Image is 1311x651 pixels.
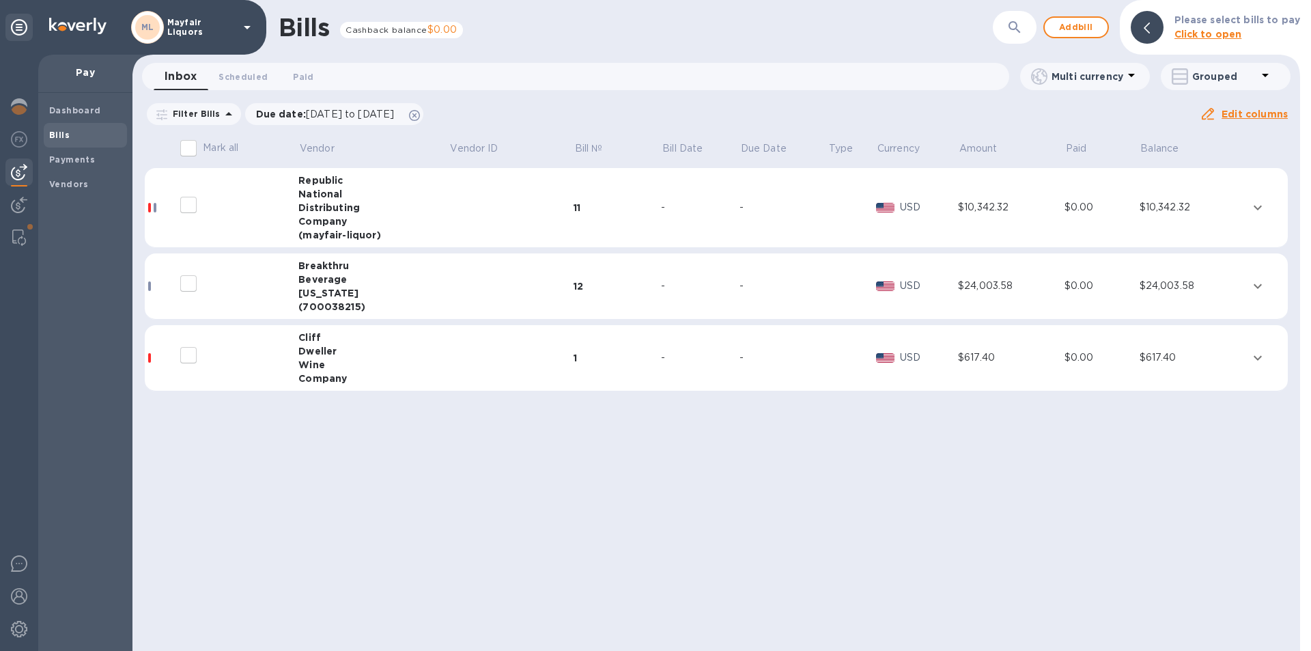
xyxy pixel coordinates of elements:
p: USD [900,350,958,365]
p: Grouped [1192,70,1257,83]
span: Cashback balance [346,25,427,35]
div: Unpin categories [5,14,33,41]
div: Dweller [298,344,449,358]
div: - [661,279,739,293]
img: USD [876,281,894,291]
p: Pay [49,66,122,79]
p: Bill № [575,141,603,156]
p: Balance [1140,141,1179,156]
div: $617.40 [958,350,1065,365]
div: Wine [298,358,449,372]
span: Add bill [1056,19,1097,36]
b: Please select bills to pay [1174,14,1300,25]
div: 1 [574,351,661,365]
b: ML [141,22,154,32]
button: expand row [1247,348,1268,368]
div: Republic [298,174,449,187]
span: Inbox [165,67,197,86]
p: Vendor [300,141,335,156]
b: Bills [49,130,70,140]
span: Balance [1140,141,1196,156]
span: Paid [293,70,313,84]
p: Filter Bills [167,108,221,120]
img: Foreign exchange [11,131,27,148]
div: $617.40 [1140,350,1246,365]
b: Dashboard [49,105,101,115]
b: Payments [49,154,95,165]
p: Currency [877,141,920,156]
div: Company [298,372,449,385]
div: 12 [574,279,661,293]
div: $24,003.58 [958,279,1065,293]
p: Type [829,141,854,156]
button: Addbill [1043,16,1109,38]
div: $0.00 [1065,279,1140,293]
div: $10,342.32 [958,200,1065,214]
div: - [661,200,739,214]
span: [DATE] to [DATE] [306,109,394,120]
u: Edit columns [1222,109,1288,120]
b: Vendors [49,179,89,189]
p: Paid [1066,141,1087,156]
div: $10,342.32 [1140,200,1246,214]
span: $0.00 [427,24,457,35]
img: Logo [49,18,107,34]
p: Multi currency [1052,70,1123,83]
div: (mayfair-liquor) [298,228,449,242]
div: Distributing [298,201,449,214]
div: Breakthru [298,259,449,273]
div: [US_STATE] [298,286,449,300]
div: (700038215) [298,300,449,314]
span: Vendor [300,141,352,156]
p: Due date : [256,107,401,121]
div: - [661,350,739,365]
img: USD [876,353,894,363]
div: $0.00 [1065,350,1140,365]
img: USD [876,203,894,212]
p: Vendor ID [450,141,498,156]
div: - [739,200,828,214]
div: Beverage [298,273,449,286]
h1: Bills [279,13,329,42]
p: USD [900,200,958,214]
span: Scheduled [218,70,268,84]
div: Company [298,214,449,228]
b: Click to open [1174,29,1242,40]
p: Bill Date [662,141,703,156]
p: Due Date [741,141,787,156]
p: USD [900,279,958,293]
div: 11 [574,201,661,214]
div: National [298,187,449,201]
button: expand row [1247,276,1268,296]
span: Amount [959,141,1015,156]
div: $0.00 [1065,200,1140,214]
button: expand row [1247,197,1268,218]
p: Amount [959,141,998,156]
div: - [739,350,828,365]
span: Vendor ID [450,141,516,156]
p: Mayfair Liquors [167,18,236,37]
div: $24,003.58 [1140,279,1246,293]
span: Paid [1066,141,1105,156]
p: Mark all [203,141,238,155]
div: Due date:[DATE] to [DATE] [245,103,424,125]
div: - [739,279,828,293]
div: Cliff [298,331,449,344]
span: Bill № [575,141,621,156]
